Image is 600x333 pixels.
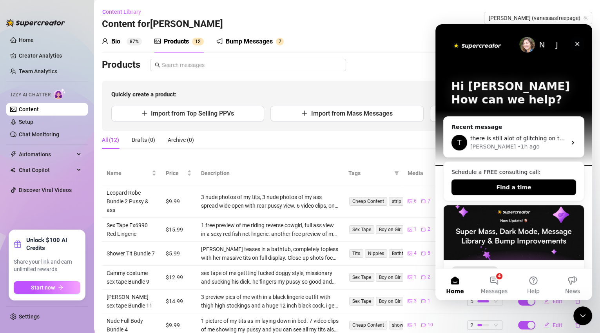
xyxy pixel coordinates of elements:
div: Archive (0) [168,136,194,144]
span: Bathtub [389,249,412,258]
th: Description [196,161,343,185]
th: Price [161,161,196,185]
a: Setup [19,119,33,125]
span: vanessa (vanessasfreepage) [489,12,587,24]
span: 2 [428,226,430,233]
span: 3 [414,297,417,305]
td: $9.99 [161,185,196,218]
a: Chat Monitoring [19,131,59,138]
button: Messages [39,244,78,276]
button: Import from Mass Messages [270,106,423,121]
span: Tags [348,169,391,177]
span: video-camera [421,275,426,280]
span: strip [389,197,404,206]
td: Leopard Robe Bundle 2 Pussy & ass [102,185,161,218]
div: Feature update [16,242,63,251]
span: Import from Top Selling PPVs [151,110,234,117]
span: team [583,16,588,20]
td: Sex Tape Ex6990 Red Lingerie [102,218,161,242]
td: Cammy costume sex tape Bundle 9 [102,266,161,290]
img: AI Chatter [54,88,66,100]
span: 1 [414,273,417,281]
strong: Quickly create a product: [111,91,176,98]
iframe: Intercom live chat [573,306,592,325]
h3: Products [102,59,140,71]
span: notification [216,38,223,44]
img: Chat Copilot [10,167,15,173]
button: delete [569,319,587,331]
span: video-camera [421,251,426,256]
span: picture [408,251,412,256]
span: thunderbolt [10,151,16,157]
span: 1 [195,39,198,44]
span: Boy on Girl [376,297,405,306]
div: sex tape of me gettting fucked doggy style, missionary and sucking his dick. he fingers my pussy ... [201,269,339,286]
span: 5 [470,297,473,306]
span: plus [141,110,148,116]
a: Discover Viral Videos [19,187,72,193]
td: $14.99 [161,290,196,313]
span: Sex Tape [349,225,374,234]
button: Start nowarrow-right [14,281,80,294]
span: 4 [414,250,417,257]
span: video-camera [421,323,426,328]
td: [PERSON_NAME] sex tape Bundle 11 [102,290,161,313]
span: edit [544,322,549,328]
span: News [130,264,145,270]
button: Content Library [102,5,147,18]
iframe: Intercom live chat [435,24,592,300]
span: picture [408,275,412,280]
h3: Content for [PERSON_NAME] [102,18,223,31]
span: user [102,38,108,44]
div: Bio [111,37,120,46]
span: 1 [428,297,430,305]
button: Import from Message Library [430,106,583,121]
span: picture [408,323,412,328]
span: picture [408,299,412,304]
div: 3 nude photos of my tits, 3 nude photos of my ass spread wide open with rear pussy view. 6 video ... [201,193,339,210]
div: Super Mass, Dark Mode, Message Library & Bump ImprovementsFeature update [8,181,149,288]
button: News [118,244,157,276]
div: Close [135,13,149,27]
a: Content [19,106,39,112]
span: picture [154,38,161,44]
span: filter [393,167,401,179]
span: Cheap Content [349,197,387,206]
span: Content Library [102,9,141,15]
span: edit [544,298,549,304]
span: Edit [553,298,562,304]
span: Help [92,264,104,270]
span: Chat Copilot [19,164,74,176]
button: Edit [538,295,569,308]
span: 10 [428,321,433,329]
a: Team Analytics [19,68,57,74]
a: Creator Analytics [19,49,82,62]
span: video-camera [421,199,426,204]
button: Import from Top Selling PPVs [111,106,264,121]
sup: 87% [127,38,142,45]
span: Start now [31,284,55,291]
td: $15.99 [161,218,196,242]
span: video-camera [421,227,426,232]
span: Cheap Content [349,321,387,329]
th: Tags [344,161,403,185]
span: 7 [279,39,281,44]
span: plus [301,110,308,116]
span: Edit [553,322,562,328]
div: Products [164,37,189,46]
div: All (12) [102,136,119,144]
th: Media [403,161,462,185]
span: 7 [428,197,430,205]
span: Share your link and earn unlimited rewards [14,258,80,273]
span: Automations [19,148,74,161]
span: video-camera [421,299,426,304]
span: Price [166,169,185,177]
span: picture [408,227,412,232]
